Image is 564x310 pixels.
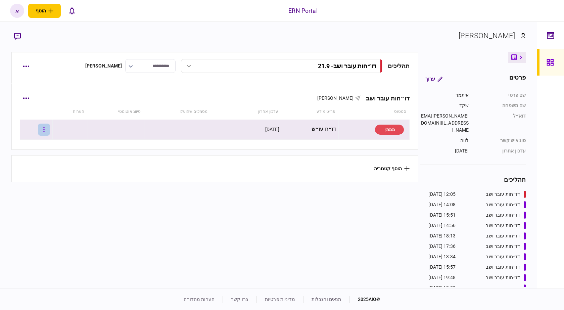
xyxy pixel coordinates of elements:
[475,92,526,99] div: שם פרטי
[475,147,526,154] div: עדכון אחרון
[428,264,526,271] a: דו״חות עובר ושב15:57 [DATE]
[475,137,526,144] div: סוג איש קשר
[420,102,469,109] div: שקד
[317,95,354,101] span: [PERSON_NAME]
[428,212,456,219] div: 15:51 [DATE]
[486,222,520,229] div: דו״חות עובר ושב
[475,113,526,134] div: דוא״ל
[231,297,248,302] a: צרו קשר
[184,297,215,302] a: הערות מהדורה
[486,232,520,239] div: דו״חות עובר ושב
[349,296,380,303] div: © 2025 AIO
[181,59,382,73] button: דו״חות עובר ושב- 21.9
[486,201,520,208] div: דו״חות עובר ושב
[420,147,469,154] div: [DATE]
[486,243,520,250] div: דו״חות עובר ושב
[10,4,24,18] button: א
[428,212,526,219] a: דו״חות עובר ושב15:51 [DATE]
[52,104,88,120] th: הערות
[428,201,526,208] a: דו״חות עובר ושב14:08 [DATE]
[428,253,456,260] div: 13:34 [DATE]
[428,264,456,271] div: 15:57 [DATE]
[428,201,456,208] div: 14:08 [DATE]
[339,104,410,120] th: סטטוס
[282,104,339,120] th: פריט מידע
[428,274,526,281] a: דו״חות עובר ושב19:48 [DATE]
[85,62,122,70] div: [PERSON_NAME]
[428,191,456,198] div: 12:05 [DATE]
[486,284,520,292] div: דו״חות עובר ושב
[475,102,526,109] div: שם משפחה
[312,297,341,302] a: תנאים והגבלות
[65,4,79,18] button: פתח רשימת התראות
[265,297,295,302] a: מדיניות פרטיות
[420,113,469,134] div: [PERSON_NAME][EMAIL_ADDRESS][DOMAIN_NAME]
[265,126,279,133] div: [DATE]
[486,212,520,219] div: דו״חות עובר ושב
[428,232,526,239] a: דו״חות עובר ושב18:13 [DATE]
[420,92,469,99] div: איתמר
[509,73,526,85] div: פרטים
[211,104,282,120] th: עדכון אחרון
[486,191,520,198] div: דו״חות עובר ושב
[459,30,515,41] div: [PERSON_NAME]
[288,6,317,15] div: ERN Portal
[375,125,404,135] div: ממתין
[428,191,526,198] a: דו״חות עובר ושב12:05 [DATE]
[284,122,336,137] div: דו״ח עו״ש
[428,284,526,292] a: דו״חות עובר ושב12:00 [DATE]
[428,274,456,281] div: 19:48 [DATE]
[428,284,456,292] div: 12:00 [DATE]
[420,175,526,184] div: תהליכים
[428,243,456,250] div: 17:36 [DATE]
[144,104,211,120] th: מסמכים שהועלו
[361,95,410,102] div: דו״חות עובר ושב
[486,274,520,281] div: דו״חות עובר ושב
[428,222,456,229] div: 14:56 [DATE]
[486,253,520,260] div: דו״חות עובר ושב
[486,264,520,271] div: דו״חות עובר ושב
[388,61,410,71] div: תהליכים
[420,73,448,85] button: ערוך
[88,104,144,120] th: סיווג אוטומטי
[28,4,61,18] button: פתח תפריט להוספת לקוח
[428,222,526,229] a: דו״חות עובר ושב14:56 [DATE]
[428,232,456,239] div: 18:13 [DATE]
[318,62,376,70] div: דו״חות עובר ושב - 21.9
[428,243,526,250] a: דו״חות עובר ושב17:36 [DATE]
[374,166,410,171] button: הוסף קטגוריה
[428,253,526,260] a: דו״חות עובר ושב13:34 [DATE]
[420,137,469,144] div: לווה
